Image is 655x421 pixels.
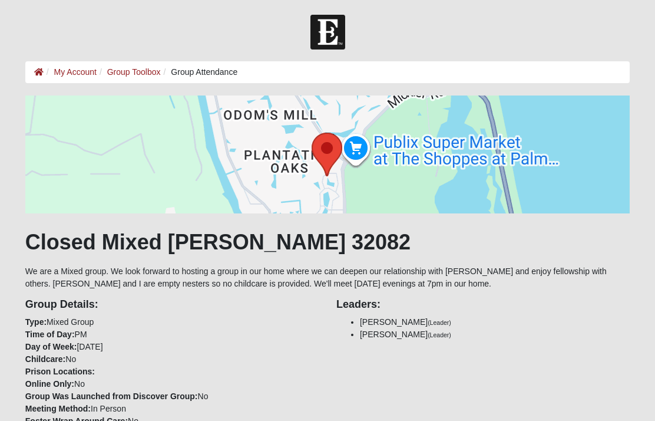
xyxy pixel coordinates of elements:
[25,354,65,364] strong: Childcare:
[25,392,198,401] strong: Group Was Launched from Discover Group:
[25,367,95,376] strong: Prison Locations:
[25,342,77,351] strong: Day of Week:
[336,298,630,311] h4: Leaders:
[25,298,319,311] h4: Group Details:
[360,316,630,328] li: [PERSON_NAME]
[161,66,238,78] li: Group Attendance
[360,328,630,341] li: [PERSON_NAME]
[428,331,451,338] small: (Leader)
[25,379,74,389] strong: Online Only:
[25,317,47,327] strong: Type:
[428,319,451,326] small: (Leader)
[54,67,97,77] a: My Account
[25,229,630,255] h1: Closed Mixed [PERSON_NAME] 32082
[310,15,345,50] img: Church of Eleven22 Logo
[25,330,75,339] strong: Time of Day:
[107,67,161,77] a: Group Toolbox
